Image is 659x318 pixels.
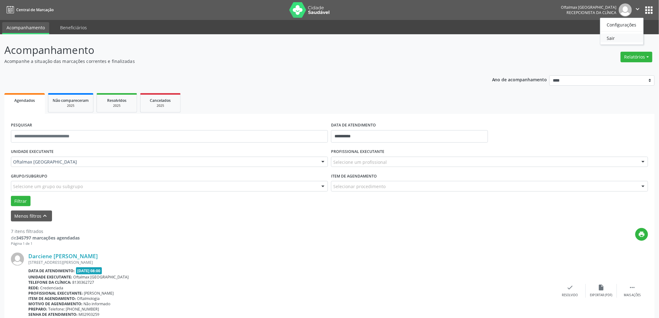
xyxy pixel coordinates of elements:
[598,284,605,291] i: insert_drive_file
[11,171,47,181] label: Grupo/Subgrupo
[16,7,54,12] span: Central de Marcação
[42,212,49,219] i: keyboard_arrow_up
[492,75,547,83] p: Ano de acompanhamento
[28,268,75,273] b: Data de atendimento:
[14,98,35,103] span: Agendados
[2,22,49,34] a: Acompanhamento
[73,280,94,285] span: 8130362727
[635,228,648,241] button: print
[11,253,24,266] img: img
[4,42,460,58] p: Acompanhamento
[84,291,114,296] span: [PERSON_NAME]
[28,306,47,312] b: Preparo:
[53,103,89,108] div: 2025
[13,159,315,165] span: Oftalmax [GEOGRAPHIC_DATA]
[40,285,64,291] span: Credenciada
[28,253,98,259] a: Darciene [PERSON_NAME]
[11,235,80,241] div: de
[634,6,641,12] i: 
[331,171,377,181] label: Item de agendamento
[624,293,641,297] div: Mais ações
[28,285,39,291] b: Rede:
[644,5,655,16] button: apps
[16,235,80,241] strong: 345797 marcações agendadas
[107,98,126,103] span: Resolvidos
[11,147,54,157] label: UNIDADE EXECUTANTE
[561,5,617,10] div: Oftalmax [GEOGRAPHIC_DATA]
[632,3,644,17] button: 
[145,103,176,108] div: 2025
[562,293,578,297] div: Resolvido
[619,3,632,17] img: img
[600,34,643,42] a: Sair
[11,241,80,246] div: Página 1 de 1
[590,293,613,297] div: Exportar (PDF)
[621,52,652,62] button: Relatórios
[28,312,78,317] b: Senha de atendimento:
[600,20,643,29] a: Configurações
[84,301,111,306] span: Não informado
[76,267,102,274] span: [DATE] 08:00
[11,196,31,206] button: Filtrar
[567,284,574,291] i: check
[28,296,76,301] b: Item de agendamento:
[73,274,129,280] span: Oftalmax [GEOGRAPHIC_DATA]
[4,5,54,15] a: Central de Marcação
[28,274,72,280] b: Unidade executante:
[13,183,83,190] span: Selecione um grupo ou subgrupo
[333,183,386,190] span: Selecionar procedimento
[77,296,100,301] span: Oftalmologia
[28,260,555,265] div: [STREET_ADDRESS][PERSON_NAME]
[600,18,644,45] ul: 
[331,147,384,157] label: PROFISSIONAL EXECUTANTE
[56,22,91,33] a: Beneficiários
[4,58,460,64] p: Acompanhe a situação das marcações correntes e finalizadas
[150,98,171,103] span: Cancelados
[331,121,376,130] label: DATA DE ATENDIMENTO
[629,284,636,291] i: 
[49,306,99,312] span: Telefone: [PHONE_NUMBER]
[11,228,80,235] div: 7 itens filtrados
[28,301,83,306] b: Motivo de agendamento:
[333,159,387,165] span: Selecione um profissional
[567,10,617,15] span: Recepcionista da clínica
[53,98,89,103] span: Não compareceram
[79,312,100,317] span: M02903259
[11,211,52,221] button: Menos filtroskeyboard_arrow_up
[28,280,71,285] b: Telefone da clínica:
[11,121,32,130] label: PESQUISAR
[28,291,83,296] b: Profissional executante:
[638,231,645,238] i: print
[101,103,132,108] div: 2025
